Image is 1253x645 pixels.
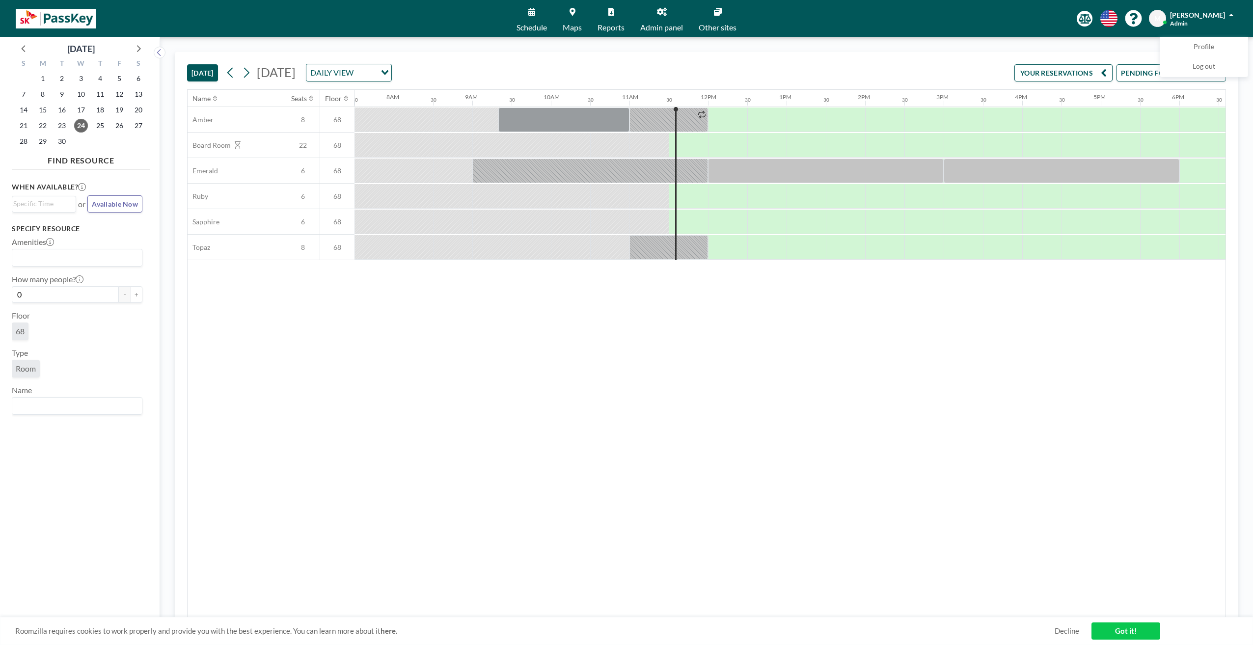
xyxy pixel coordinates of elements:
button: YOUR RESERVATIONS [1014,64,1113,81]
div: 30 [981,97,986,103]
input: Search for option [13,251,136,264]
span: Sunday, September 21, 2025 [17,119,30,133]
button: + [131,286,142,303]
div: 30 [745,97,751,103]
span: Ruby [188,192,208,201]
span: Emerald [188,166,218,175]
span: Wednesday, September 17, 2025 [74,103,88,117]
span: 8 [286,115,320,124]
div: 30 [431,97,436,103]
div: Search for option [12,249,142,266]
div: Search for option [12,398,142,414]
input: Search for option [356,66,375,79]
div: T [90,58,109,71]
div: F [109,58,129,71]
span: 6 [286,217,320,226]
span: Saturday, September 20, 2025 [132,103,145,117]
div: 30 [588,97,594,103]
span: Monday, September 15, 2025 [36,103,50,117]
span: Profile [1194,42,1214,52]
h3: Specify resource [12,224,142,233]
button: - [119,286,131,303]
span: 68 [320,141,354,150]
span: Tuesday, September 9, 2025 [55,87,69,101]
span: [DATE] [257,65,296,80]
span: Wednesday, September 24, 2025 [74,119,88,133]
span: 68 [320,192,354,201]
span: Friday, September 12, 2025 [112,87,126,101]
span: Thursday, September 18, 2025 [93,103,107,117]
div: 30 [823,97,829,103]
input: Search for option [13,400,136,412]
div: 3PM [936,93,949,101]
div: [DATE] [67,42,95,55]
span: or [78,199,85,209]
span: Friday, September 26, 2025 [112,119,126,133]
div: 6PM [1172,93,1184,101]
label: How many people? [12,274,83,284]
div: Search for option [12,196,76,211]
div: 4PM [1015,93,1027,101]
span: Reports [598,24,625,31]
a: Log out [1160,57,1248,77]
span: 68 [320,166,354,175]
div: 30 [1059,97,1065,103]
span: Roomzilla requires cookies to work properly and provide you with the best experience. You can lea... [15,626,1055,636]
span: Amber [188,115,214,124]
span: Thursday, September 11, 2025 [93,87,107,101]
div: 30 [352,97,358,103]
span: Maps [563,24,582,31]
span: 22 [286,141,320,150]
a: Got it! [1091,622,1160,640]
div: W [72,58,91,71]
div: Seats [291,94,307,103]
span: Wednesday, September 10, 2025 [74,87,88,101]
span: Sunday, September 7, 2025 [17,87,30,101]
span: Sunday, September 28, 2025 [17,134,30,148]
button: [DATE] [187,64,218,81]
span: [PERSON_NAME] [1170,11,1225,19]
span: Saturday, September 6, 2025 [132,72,145,85]
span: 68 [16,326,25,336]
a: Profile [1160,37,1248,57]
label: Type [12,348,28,358]
a: here. [381,626,397,635]
span: 68 [320,115,354,124]
div: S [14,58,33,71]
span: Topaz [188,243,210,252]
div: 1PM [779,93,791,101]
span: Schedule [517,24,547,31]
span: Thursday, September 25, 2025 [93,119,107,133]
span: Tuesday, September 23, 2025 [55,119,69,133]
label: Name [12,385,32,395]
span: Room [16,364,36,374]
span: 6 [286,166,320,175]
button: Available Now [87,195,142,213]
span: Monday, September 1, 2025 [36,72,50,85]
div: Name [192,94,211,103]
span: Tuesday, September 30, 2025 [55,134,69,148]
div: 12PM [701,93,716,101]
span: Saturday, September 13, 2025 [132,87,145,101]
h4: FIND RESOURCE [12,152,150,165]
span: 8 [286,243,320,252]
div: Floor [325,94,342,103]
div: S [129,58,148,71]
span: Friday, September 19, 2025 [112,103,126,117]
span: Admin [1170,20,1188,27]
div: 5PM [1093,93,1106,101]
span: Tuesday, September 16, 2025 [55,103,69,117]
div: 10AM [544,93,560,101]
span: Admin panel [640,24,683,31]
div: T [53,58,72,71]
button: PENDING FOR APPROVAL [1117,64,1226,81]
div: 30 [509,97,515,103]
input: Search for option [13,198,70,209]
div: 30 [1138,97,1144,103]
span: M [1154,14,1161,23]
span: Sapphire [188,217,219,226]
span: 68 [320,217,354,226]
div: Search for option [306,64,391,81]
span: Tuesday, September 2, 2025 [55,72,69,85]
a: Decline [1055,626,1079,636]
